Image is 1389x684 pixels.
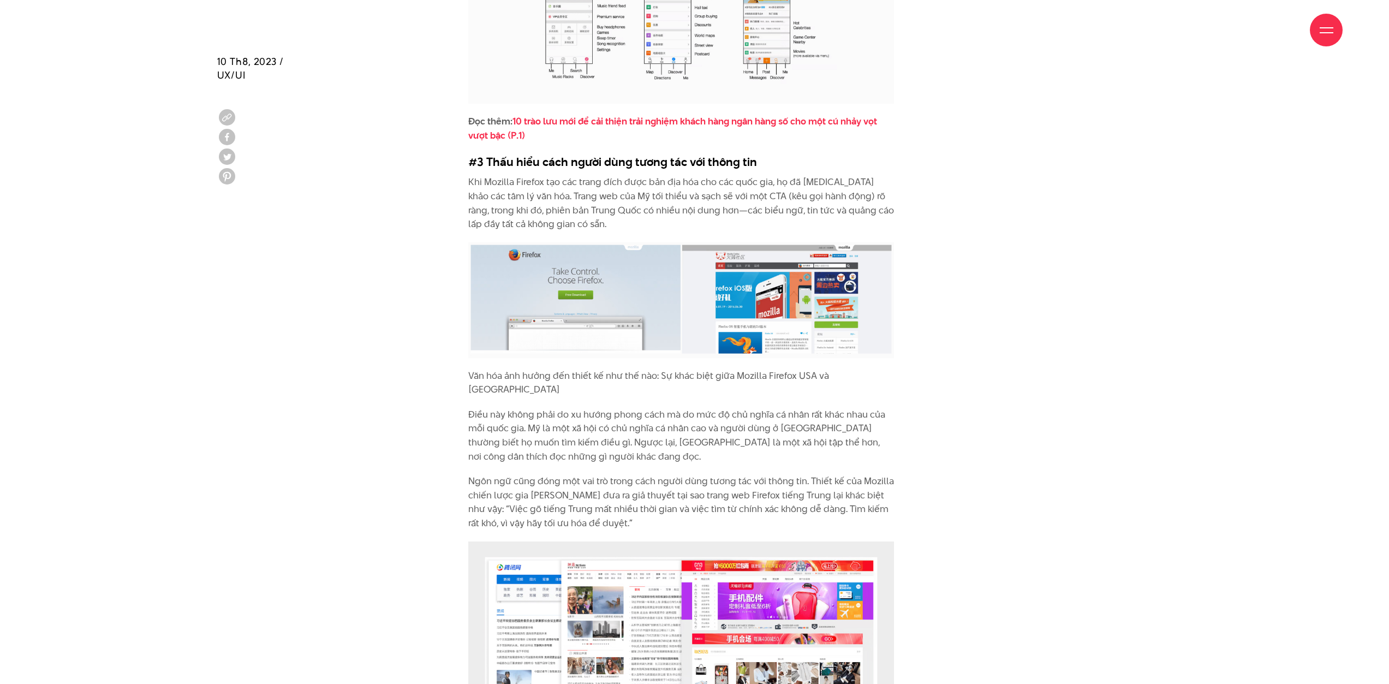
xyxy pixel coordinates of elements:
p: Khi Mozilla Firefox tạo các trang đích được bản địa hóa cho các quốc gia, họ đã [MEDICAL_DATA] kh... [468,175,894,231]
strong: Đọc thêm: [468,115,877,142]
p: Điều này không phải do xu hướng phong cách mà do mức độ chủ nghĩa cá nhân rất khác nhau của mỗi q... [468,408,894,463]
h3: #3 Thấu hiểu cách người dùng tương tác với thông tin [468,153,894,170]
p: Ngôn ngữ cũng đóng một vai trò trong cách người dùng tương tác với thông tin. Thiết kế của Mozill... [468,474,894,530]
p: Văn hóa ảnh hưởng đến thiết kế như thế nào: Sự khác biệt giữa Mozilla Firefox USA và [GEOGRAPHIC_... [468,369,894,397]
a: 10 trào lưu mới để cải thiện trải nghiệm khách hàng ngân hàng số cho một cú nhảy vọt vượt bậc (P.1) [468,115,877,142]
img: Thấu hiểu cách người dùng tương tác với thông tin [468,242,894,358]
span: 10 Th8, 2023 / UX/UI [217,55,284,82]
